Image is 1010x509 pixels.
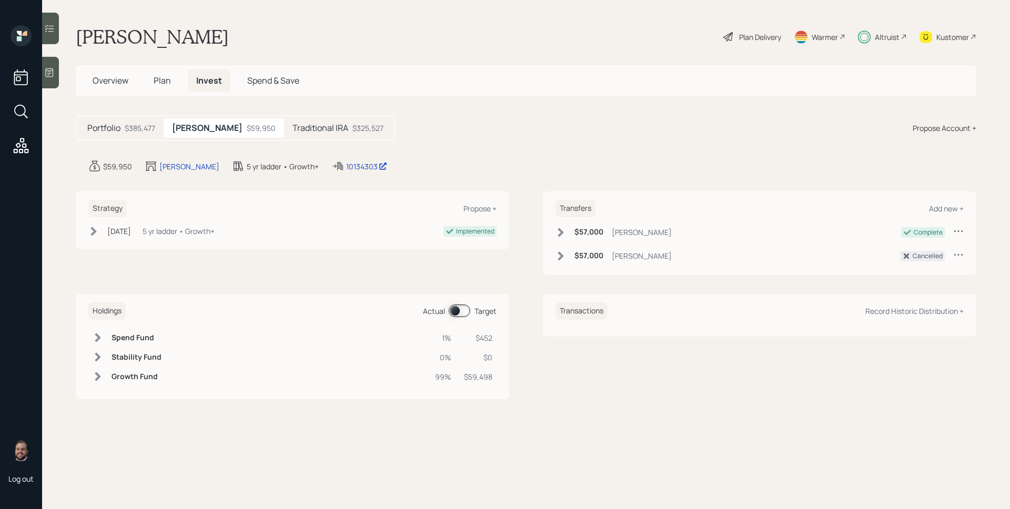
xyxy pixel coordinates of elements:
div: Plan Delivery [739,32,781,43]
h6: Spend Fund [112,333,161,342]
div: Add new + [929,203,964,213]
div: 0% [435,352,451,363]
h6: Holdings [88,302,126,320]
div: Warmer [812,32,838,43]
h6: Stability Fund [112,353,161,362]
div: Kustomer [936,32,969,43]
h5: Traditional IRA [292,123,348,133]
div: [PERSON_NAME] [612,250,672,261]
div: $0 [464,352,492,363]
div: 5 yr ladder • Growth+ [247,161,319,172]
span: Invest [196,75,222,86]
div: 5 yr ladder • Growth+ [143,226,215,237]
h6: $57,000 [574,228,603,237]
span: Plan [154,75,171,86]
div: $385,477 [125,123,155,134]
h6: Transactions [555,302,608,320]
h1: [PERSON_NAME] [76,25,229,48]
div: [DATE] [107,226,131,237]
div: 10134303 [346,161,387,172]
h6: Transfers [555,200,595,217]
div: Log out [8,474,34,484]
div: $452 [464,332,492,343]
div: $59,950 [247,123,276,134]
span: Overview [93,75,128,86]
div: Altruist [875,32,900,43]
div: [PERSON_NAME] [159,161,219,172]
h5: [PERSON_NAME] [172,123,243,133]
div: 99% [435,371,451,382]
div: Cancelled [913,251,943,261]
div: Propose Account + [913,123,976,134]
div: Target [474,306,497,317]
div: Implemented [456,227,494,236]
div: $59,498 [464,371,492,382]
h6: Strategy [88,200,127,217]
div: Propose + [463,203,497,213]
h6: $57,000 [574,251,603,260]
div: Actual [423,306,445,317]
div: 1% [435,332,451,343]
div: $325,527 [352,123,383,134]
h6: Growth Fund [112,372,161,381]
img: james-distasi-headshot.png [11,440,32,461]
span: Spend & Save [247,75,299,86]
div: [PERSON_NAME] [612,227,672,238]
h5: Portfolio [87,123,120,133]
div: Complete [914,228,943,237]
div: $59,950 [103,161,132,172]
div: Record Historic Distribution + [865,306,964,316]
